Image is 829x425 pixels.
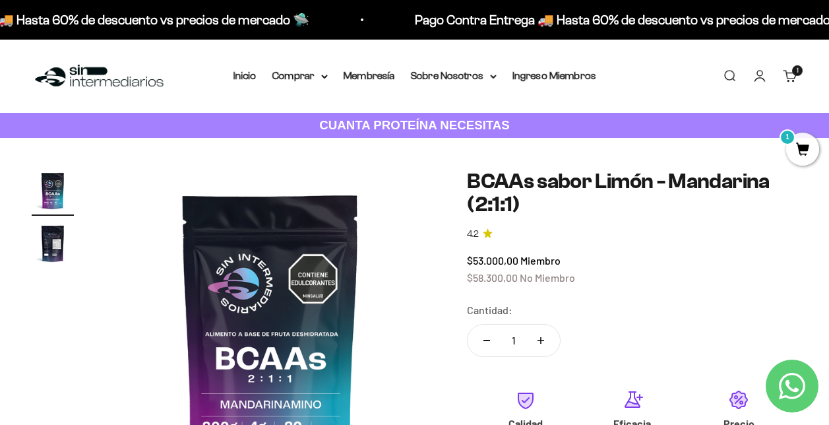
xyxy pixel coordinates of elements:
[319,118,510,132] strong: CUANTA PROTEÍNA NECESITAS
[786,143,819,158] a: 1
[344,70,395,81] a: Membresía
[797,67,799,74] span: 1
[32,170,74,212] img: BCAAs sabor Limón - Mandarina (2:1:1)
[520,254,561,267] span: Miembro
[512,70,596,81] a: Ingreso Miembros
[468,325,506,356] button: Reducir cantidad
[467,302,512,319] label: Cantidad:
[520,271,575,284] span: No Miembro
[411,67,497,84] summary: Sobre Nosotros
[467,227,479,242] span: 4.2
[233,70,257,81] a: Inicio
[467,227,797,242] a: 4.24.2 de 5.0 estrellas
[467,170,797,216] h1: BCAAs sabor Limón - Mandarina (2:1:1)
[32,170,74,216] button: Ir al artículo 1
[780,129,795,145] mark: 1
[467,254,518,267] span: $53.000,00
[272,67,328,84] summary: Comprar
[32,222,74,269] button: Ir al artículo 2
[522,325,560,356] button: Aumentar cantidad
[32,222,74,265] img: BCAAs sabor Limón - Mandarina (2:1:1)
[467,271,518,284] span: $58.300,00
